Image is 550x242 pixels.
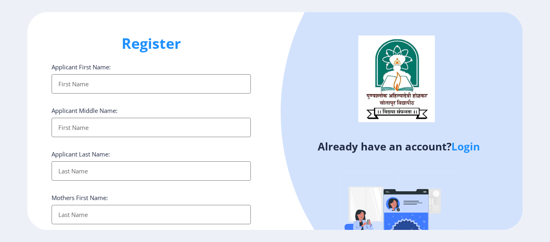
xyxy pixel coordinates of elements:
[52,63,111,71] label: Applicant First Name:
[52,34,251,53] h1: Register
[52,205,251,224] input: Last Name
[281,140,517,153] h4: Already have an account?
[358,35,435,122] img: logo
[52,106,118,115] label: Applicant Middle Name:
[52,194,108,202] label: Mothers First Name:
[52,150,110,158] label: Applicant Last Name:
[451,139,480,154] a: Login
[52,74,251,94] input: First Name
[52,118,251,137] input: First Name
[52,161,251,181] input: Last Name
